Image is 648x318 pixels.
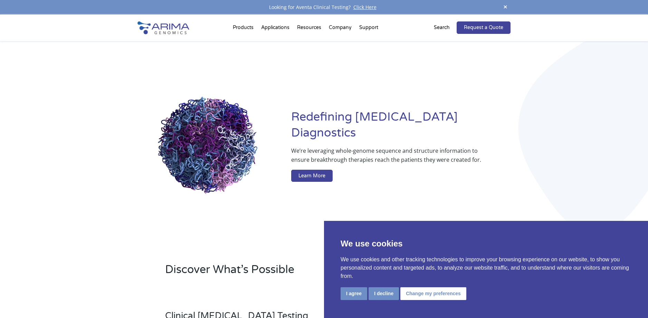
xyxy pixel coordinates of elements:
[434,23,450,32] p: Search
[351,4,379,10] a: Click Here
[137,3,511,12] div: Looking for Aventa Clinical Testing?
[369,287,399,300] button: I decline
[341,255,631,280] p: We use cookies and other tracking technologies to improve your browsing experience on our website...
[291,146,483,170] p: We’re leveraging whole-genome sequence and structure information to ensure breakthrough therapies...
[165,262,412,283] h2: Discover What’s Possible
[400,287,466,300] button: Change my preferences
[291,170,333,182] a: Learn More
[341,237,631,250] p: We use cookies
[291,109,511,146] h1: Redefining [MEDICAL_DATA] Diagnostics
[457,21,511,34] a: Request a Quote
[341,287,367,300] button: I agree
[137,21,189,34] img: Arima-Genomics-logo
